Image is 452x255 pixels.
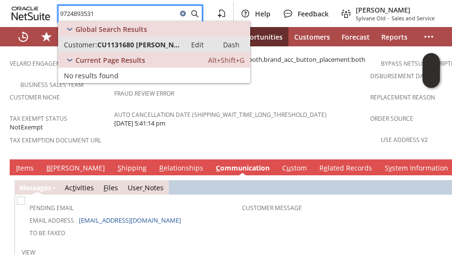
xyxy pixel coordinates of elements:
[114,89,174,98] a: Fraud Review Error
[12,7,50,20] svg: logo
[73,183,75,192] span: t
[10,136,101,144] a: Tax Exemption Document URL
[10,114,67,123] a: Tax Exempt Status
[30,229,65,237] a: To Be Faxed
[30,204,74,212] a: Pending Email
[104,183,107,192] span: F
[157,163,206,174] a: Relationships
[356,14,386,22] span: Sylvane Old
[14,163,36,174] a: Items
[75,25,147,34] span: Global Search Results
[40,183,44,192] span: g
[41,31,52,42] svg: Shortcuts
[356,5,435,14] span: [PERSON_NAME]
[370,93,435,101] a: Replacement reason
[128,183,164,192] a: UserNotes
[230,27,288,46] a: Opportunities
[381,136,428,144] a: Use Address V2
[35,27,58,46] div: Shortcuts
[417,27,440,46] div: More menus
[59,8,177,19] input: Search
[10,93,60,101] a: Customer Niche
[298,9,329,18] span: Feedback
[46,163,51,172] span: B
[104,183,118,192] a: Files
[114,119,166,128] span: [DATE] 5:41:14 pm
[242,204,302,212] a: Customer Message
[294,32,330,42] span: Customers
[16,163,18,172] span: I
[17,31,29,42] svg: Recent Records
[181,39,214,50] a: Edit:
[324,163,328,172] span: e
[159,163,164,172] span: R
[75,56,145,65] span: Current Page Results
[336,27,376,46] a: Forecast
[208,56,244,65] span: Alt+Shift+G
[213,163,272,174] a: Communication
[288,27,336,46] a: Customers
[97,40,181,49] span: CU1131680 [PERSON_NAME]
[58,68,250,83] a: No results found
[389,163,392,172] span: y
[118,163,121,172] span: S
[17,197,25,205] img: Unchecked
[286,163,291,172] span: u
[376,27,413,46] a: Reports
[214,39,248,50] a: Dash:
[189,8,200,19] svg: Search
[388,14,390,22] span: -
[30,216,74,225] a: Email Address
[422,53,440,88] iframe: Click here to launch Oracle Guided Learning Help Panel
[280,163,309,174] a: Custom
[64,71,119,80] span: No results found
[392,14,435,22] span: Sales and Service
[64,40,97,49] span: Customer:
[65,183,94,192] a: Activities
[342,32,370,42] span: Forecast
[115,163,149,174] a: Shipping
[10,59,80,68] a: Velaro Engagement ID
[370,72,431,80] a: Disbursement Date
[19,183,51,192] a: Messages
[114,111,327,119] a: Auto Cancellation Date (shipping_wait_time_long_threshold_date)
[370,114,413,123] a: Order Source
[79,216,181,225] a: [EMAIL_ADDRESS][DOMAIN_NAME]
[216,163,220,172] span: C
[12,27,35,46] a: Recent Records
[10,123,43,132] span: NotExempt
[20,81,84,89] a: Business Sales Team
[255,9,271,18] span: Help
[44,163,107,174] a: B[PERSON_NAME]
[317,163,375,174] a: Related Records
[58,37,250,52] a: Customer:CU1131680 [PERSON_NAME]Edit: Dash:
[236,32,283,42] span: Opportunities
[382,163,451,174] a: System Information
[422,71,440,88] span: Oracle Guided Learning Widget. To move around, please hold and drag
[381,32,407,42] span: Reports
